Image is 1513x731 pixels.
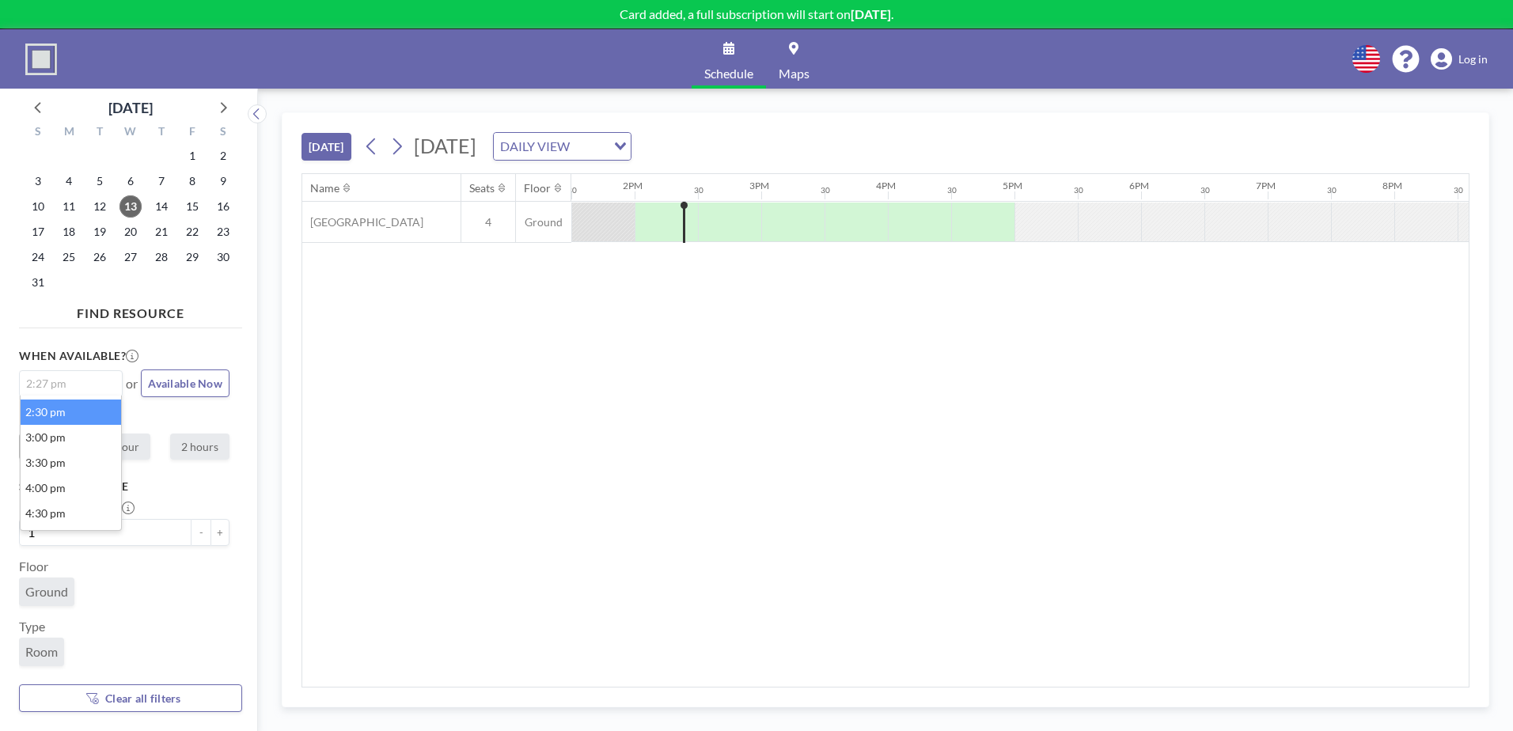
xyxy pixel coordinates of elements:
li: 4:00 pm [21,475,121,501]
span: Thursday, August 21, 2025 [150,221,173,243]
span: Sunday, August 10, 2025 [27,195,49,218]
div: 5PM [1003,180,1022,191]
span: Schedule [704,67,753,80]
span: Friday, August 1, 2025 [181,145,203,167]
div: [DATE] [108,97,153,119]
span: Tuesday, August 5, 2025 [89,170,111,192]
div: Search for option [20,371,122,396]
div: T [146,123,176,143]
span: Wednesday, August 6, 2025 [119,170,142,192]
b: [DATE] [851,6,891,21]
div: Name [310,181,339,195]
input: Search for option [21,374,113,393]
span: Wednesday, August 20, 2025 [119,221,142,243]
span: Ground [25,584,68,600]
div: 3PM [749,180,769,191]
div: S [23,123,54,143]
div: 30 [1074,185,1083,195]
div: W [116,123,146,143]
span: Thursday, August 7, 2025 [150,170,173,192]
span: DAILY VIEW [497,136,573,157]
label: How many people? [19,500,135,516]
a: Log in [1431,48,1488,70]
button: Available Now [141,369,229,397]
div: 7PM [1256,180,1276,191]
div: 30 [821,185,830,195]
div: T [85,123,116,143]
button: + [210,519,229,546]
a: Schedule [692,29,766,89]
div: 30 [694,185,703,195]
span: Friday, August 29, 2025 [181,246,203,268]
span: or [126,376,138,392]
img: organization-logo [25,44,57,75]
button: - [191,519,210,546]
span: Friday, August 22, 2025 [181,221,203,243]
span: Sunday, August 3, 2025 [27,170,49,192]
span: Sunday, August 24, 2025 [27,246,49,268]
label: 1 hour [96,434,150,460]
div: 30 [1327,185,1337,195]
div: 30 [1454,185,1463,195]
div: Search for option [494,133,631,160]
span: Monday, August 18, 2025 [58,221,80,243]
span: Thursday, August 28, 2025 [150,246,173,268]
span: Monday, August 4, 2025 [58,170,80,192]
span: [DATE] [414,134,476,157]
span: Thursday, August 14, 2025 [150,195,173,218]
div: Floor [524,181,551,195]
li: 2:30 pm [21,400,121,425]
div: 2PM [623,180,643,191]
span: Saturday, August 23, 2025 [212,221,234,243]
span: Tuesday, August 12, 2025 [89,195,111,218]
button: Clear all filters [19,684,242,712]
li: 3:30 pm [21,450,121,475]
span: Tuesday, August 26, 2025 [89,246,111,268]
span: Ground [516,215,571,229]
li: 3:00 pm [21,425,121,450]
input: Search for option [574,136,605,157]
div: S [207,123,238,143]
div: M [54,123,85,143]
span: Log in [1458,52,1488,66]
span: Clear all filters [105,691,181,705]
span: Friday, August 8, 2025 [181,170,203,192]
label: How long? [19,410,89,425]
span: Sunday, August 31, 2025 [27,271,49,294]
span: Saturday, August 9, 2025 [212,170,234,192]
div: 8PM [1382,180,1402,191]
div: 30 [1200,185,1210,195]
span: [GEOGRAPHIC_DATA] [302,215,423,229]
span: 4 [461,215,515,229]
div: Seats [469,181,495,195]
h3: Specify resource [19,479,229,494]
label: 30 min [19,434,75,460]
span: Saturday, August 16, 2025 [212,195,234,218]
span: Saturday, August 30, 2025 [212,246,234,268]
span: Monday, August 11, 2025 [58,195,80,218]
label: 2 hours [170,434,229,460]
label: Floor [19,559,48,574]
li: 4:30 pm [21,501,121,526]
span: Monday, August 25, 2025 [58,246,80,268]
span: Maps [779,67,810,80]
div: 30 [947,185,957,195]
span: Tuesday, August 19, 2025 [89,221,111,243]
button: [DATE] [301,133,351,161]
div: 6PM [1129,180,1149,191]
span: Sunday, August 17, 2025 [27,221,49,243]
div: 4PM [876,180,896,191]
span: Room [25,644,58,660]
label: Type [19,619,45,634]
a: Maps [766,29,822,89]
span: Wednesday, August 13, 2025 [119,195,142,218]
div: F [176,123,207,143]
span: Saturday, August 2, 2025 [212,145,234,167]
span: Wednesday, August 27, 2025 [119,246,142,268]
h4: FIND RESOURCE [19,299,242,321]
div: 30 [567,185,577,195]
span: Available Now [148,377,222,390]
span: Friday, August 15, 2025 [181,195,203,218]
